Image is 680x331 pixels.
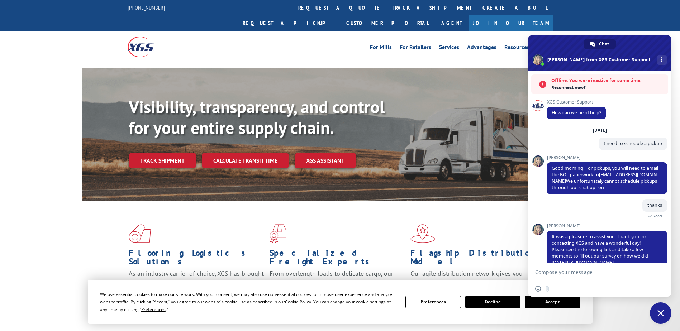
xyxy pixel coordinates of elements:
[465,296,520,308] button: Decline
[551,84,665,91] span: Reconnect now?
[128,4,165,11] a: [PHONE_NUMBER]
[410,269,542,286] span: Our agile distribution network gives you nationwide inventory management on demand.
[547,100,606,105] span: XGS Customer Support
[552,234,648,265] span: It was a pleasure to assist you. Thank you for contacting XGS and have a wonderful day! Please se...
[552,172,659,184] a: [EMAIL_ADDRESS][DOMAIN_NAME]
[653,214,662,219] span: Read
[439,44,459,52] a: Services
[129,249,264,269] h1: Flooring Logistics Solutions
[410,249,546,269] h1: Flagship Distribution Model
[535,269,648,275] textarea: Compose your message...
[141,306,166,312] span: Preferences
[270,249,405,269] h1: Specialized Freight Experts
[551,77,665,84] span: Offline. You were inactive for some time.
[657,55,667,65] div: More channels
[525,296,580,308] button: Accept
[593,128,607,133] div: [DATE]
[88,280,593,324] div: Cookie Consent Prompt
[129,96,385,139] b: Visibility, transparency, and control for your entire supply chain.
[129,224,151,243] img: xgs-icon-total-supply-chain-intelligence-red
[467,44,496,52] a: Advantages
[405,296,461,308] button: Preferences
[566,259,614,265] a: [URL][DOMAIN_NAME]
[295,153,356,168] a: XGS ASSISTANT
[599,39,609,49] span: Chat
[410,224,435,243] img: xgs-icon-flagship-distribution-model-red
[285,299,311,305] span: Cookie Policy
[202,153,289,168] a: Calculate transit time
[129,269,264,295] span: As an industry carrier of choice, XGS has brought innovation and dedication to flooring logistics...
[270,269,405,301] p: From overlength loads to delicate cargo, our experienced staff knows the best way to move your fr...
[552,165,659,191] span: Good morning! For pickups, you will need to email the BOL paperwork to We unfortunately cannot sc...
[469,15,553,31] a: Join Our Team
[270,224,286,243] img: xgs-icon-focused-on-flooring-red
[100,291,397,313] div: We use essential cookies to make our site work. With your consent, we may also use non-essential ...
[341,15,434,31] a: Customer Portal
[400,44,431,52] a: For Retailers
[129,153,196,168] a: Track shipment
[434,15,469,31] a: Agent
[552,110,601,116] span: How can we be of help?
[535,286,541,292] span: Insert an emoji
[237,15,341,31] a: Request a pickup
[547,224,667,229] span: [PERSON_NAME]
[504,44,529,52] a: Resources
[647,202,662,208] span: thanks
[650,302,671,324] div: Close chat
[370,44,392,52] a: For Mills
[604,140,662,147] span: I need to schedule a pickup
[547,155,667,160] span: [PERSON_NAME]
[584,39,616,49] div: Chat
